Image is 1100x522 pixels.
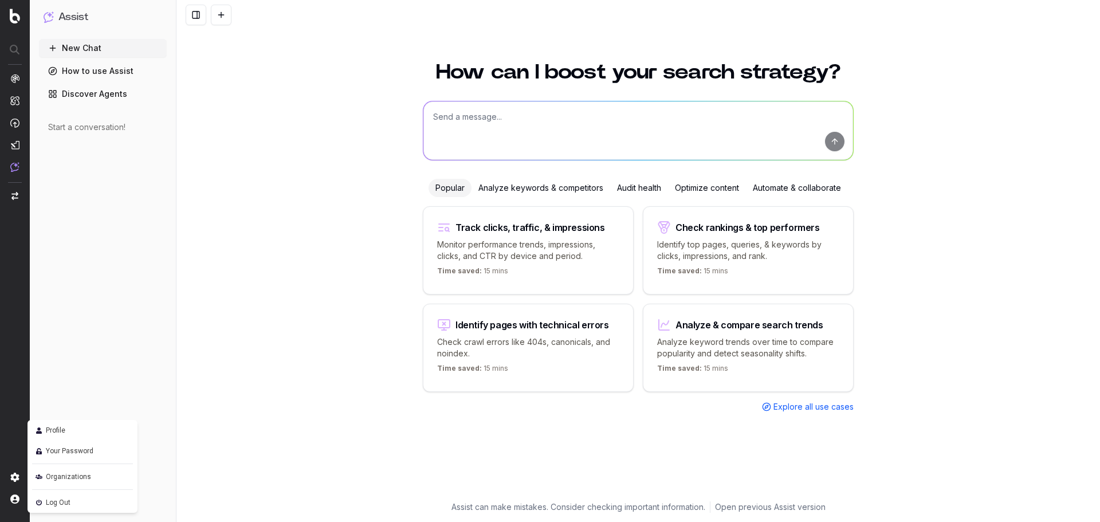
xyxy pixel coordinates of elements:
img: Analytics [10,74,19,83]
p: Check crawl errors like 404s, canonicals, and noindex. [437,336,619,359]
a: Profile [32,422,133,438]
span: Time saved: [657,364,702,372]
div: Track clicks, traffic, & impressions [455,223,605,232]
a: Open previous Assist version [715,501,826,513]
p: 15 mins [657,364,728,378]
img: organization [32,470,46,484]
p: 15 mins [437,364,508,378]
a: Organizations [32,469,133,485]
h1: Assist [58,9,88,25]
p: 15 mins [657,266,728,280]
p: Analyze keyword trends over time to compare popularity and detect seasonality shifts. [657,336,839,359]
span: Profile [46,423,65,437]
button: Assist [44,9,162,25]
div: Popular [429,179,472,197]
img: password [32,444,46,458]
span: Log Out [46,496,70,509]
img: Switch project [11,192,18,200]
a: Your Password [32,443,133,459]
p: Monitor performance trends, impressions, clicks, and CTR by device and period. [437,239,619,262]
a: Log Out [32,494,133,511]
div: Optimize content [668,179,746,197]
img: profile [32,423,46,437]
div: Identify pages with technical errors [455,320,609,329]
a: Discover Agents [39,85,167,103]
img: Activation [10,118,19,128]
img: My account [10,494,19,504]
div: Automate & collaborate [746,179,848,197]
span: Time saved: [657,266,702,275]
span: Your Password [46,444,93,458]
div: Audit health [610,179,668,197]
p: 15 mins [437,266,508,280]
a: Explore all use cases [762,401,854,413]
button: New Chat [39,39,167,57]
div: Check rankings & top performers [675,223,820,232]
span: Explore all use cases [773,401,854,413]
img: Intelligence [10,96,19,105]
img: Setting [10,473,19,482]
div: Start a conversation! [48,121,158,133]
div: Analyze & compare search trends [675,320,823,329]
span: Time saved: [437,266,482,275]
span: Organizations [46,470,91,484]
img: Botify logo [10,9,20,23]
a: How to use Assist [39,62,167,80]
span: Time saved: [437,364,482,372]
h1: How can I boost your search strategy? [423,62,854,83]
p: Assist can make mistakes. Consider checking important information. [451,501,705,513]
img: logout [32,496,46,509]
img: Studio [10,140,19,150]
img: Assist [10,162,19,172]
p: Identify top pages, queries, & keywords by clicks, impressions, and rank. [657,239,839,262]
img: Assist [44,11,54,22]
div: Analyze keywords & competitors [472,179,610,197]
